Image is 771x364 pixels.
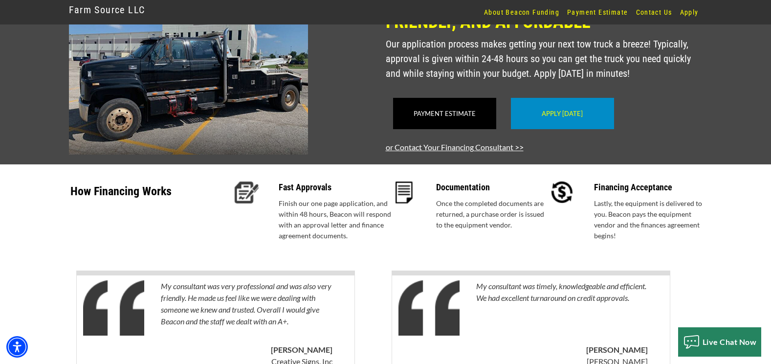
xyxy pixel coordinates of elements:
[396,182,413,204] img: Documentation
[386,37,703,81] p: Our application process makes getting your next tow truck a breeze! Typically, approval is given ...
[594,182,707,193] p: Financing Acceptance
[234,182,259,204] img: Fast Approvals
[161,280,332,339] p: My consultant was very professional and was also very friendly. He made us feel like we were deal...
[586,345,648,354] b: [PERSON_NAME]
[271,345,332,354] b: [PERSON_NAME]
[69,68,308,77] a: shoptrucksource.com - open in a new tab
[279,198,392,241] p: Finish our one page application, and within 48 hours, Beacon will respond with an approval letter...
[476,280,648,339] p: My consultant was timely, knowledgeable and efficient. We had excellent turnaround on credit appr...
[542,110,583,117] a: Apply [DATE]
[703,337,757,346] span: Live Chat Now
[594,198,707,241] p: Lastly, the equipment is delivered to you. Beacon pays the equipment vendor and the finances agre...
[386,142,524,152] a: or Contact Your Financing Consultant >>
[678,327,762,357] button: Live Chat Now
[70,182,228,213] p: How Financing Works
[414,110,476,117] a: Payment Estimate
[6,336,28,358] div: Accessibility Menu
[436,182,549,193] p: Documentation
[83,280,144,336] img: Quotes
[436,198,549,230] p: Once the completed documents are returned, a purchase order is issued to the equipment vendor.
[69,1,145,18] a: Farm Source LLC
[398,280,460,336] img: Quotes
[279,182,392,193] p: Fast Approvals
